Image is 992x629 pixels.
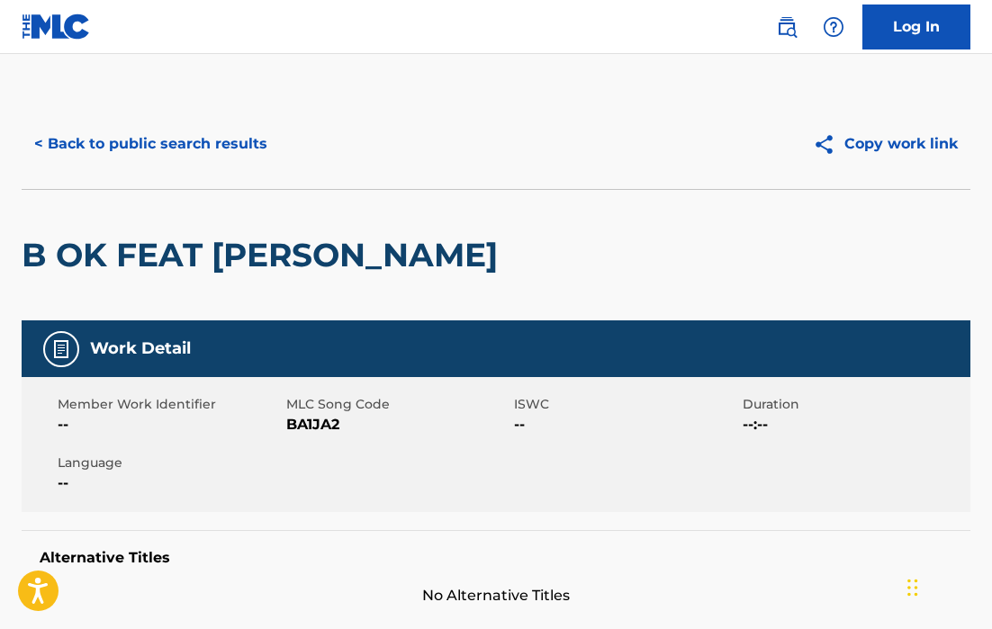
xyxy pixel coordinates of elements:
[40,549,952,567] h5: Alternative Titles
[743,414,967,436] span: --:--
[813,133,844,156] img: Copy work link
[22,13,91,40] img: MLC Logo
[862,4,970,49] a: Log In
[90,338,191,359] h5: Work Detail
[286,414,510,436] span: BA1JA2
[902,543,992,629] iframe: Chat Widget
[58,454,282,472] span: Language
[776,16,798,38] img: search
[816,9,852,45] div: Help
[743,395,967,414] span: Duration
[50,338,72,360] img: Work Detail
[800,121,970,166] button: Copy work link
[58,395,282,414] span: Member Work Identifier
[22,235,507,275] h2: B OK FEAT [PERSON_NAME]
[907,561,918,615] div: Drag
[286,395,510,414] span: MLC Song Code
[823,16,844,38] img: help
[769,9,805,45] a: Public Search
[22,121,280,166] button: < Back to public search results
[514,395,738,414] span: ISWC
[514,414,738,436] span: --
[58,414,282,436] span: --
[22,585,970,607] span: No Alternative Titles
[58,472,282,494] span: --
